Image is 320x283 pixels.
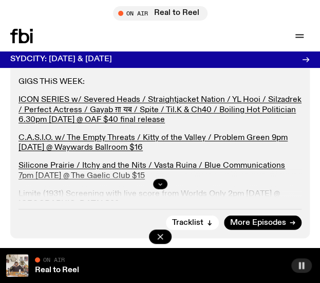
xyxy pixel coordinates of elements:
h3: SYDCITY: [DATE] & [DATE] [10,56,112,63]
img: Jasper Craig Adams holds a vintage camera to his eye, obscuring his face. He is wearing a grey ju... [6,254,29,277]
a: More Episodes [224,216,302,230]
span: On Air [43,256,65,263]
a: Silicone Prairie / Itchy and the Nits / Vasta Ruina / Blue Communications 7pm [DATE] @ The Gaelic... [18,162,285,180]
span: More Episodes [230,219,286,227]
button: Tracklist [166,216,219,230]
a: ICON SERIES w/ Severed Heads / Straightjacket Nation / YL Hooi / Silzadrek / Perfect Actress / Ga... [18,96,302,123]
p: GIGS THiS WEEK: [18,77,302,87]
span: Tracklist [172,219,203,227]
button: On AirReal to Reel [113,6,208,21]
a: Real to Reel [35,266,79,274]
a: C.A.S.I.O. w/ The Empty Threats / Kitty of the Valley / Problem Green 9pm [DATE] @ Waywards Ballr... [18,134,288,152]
